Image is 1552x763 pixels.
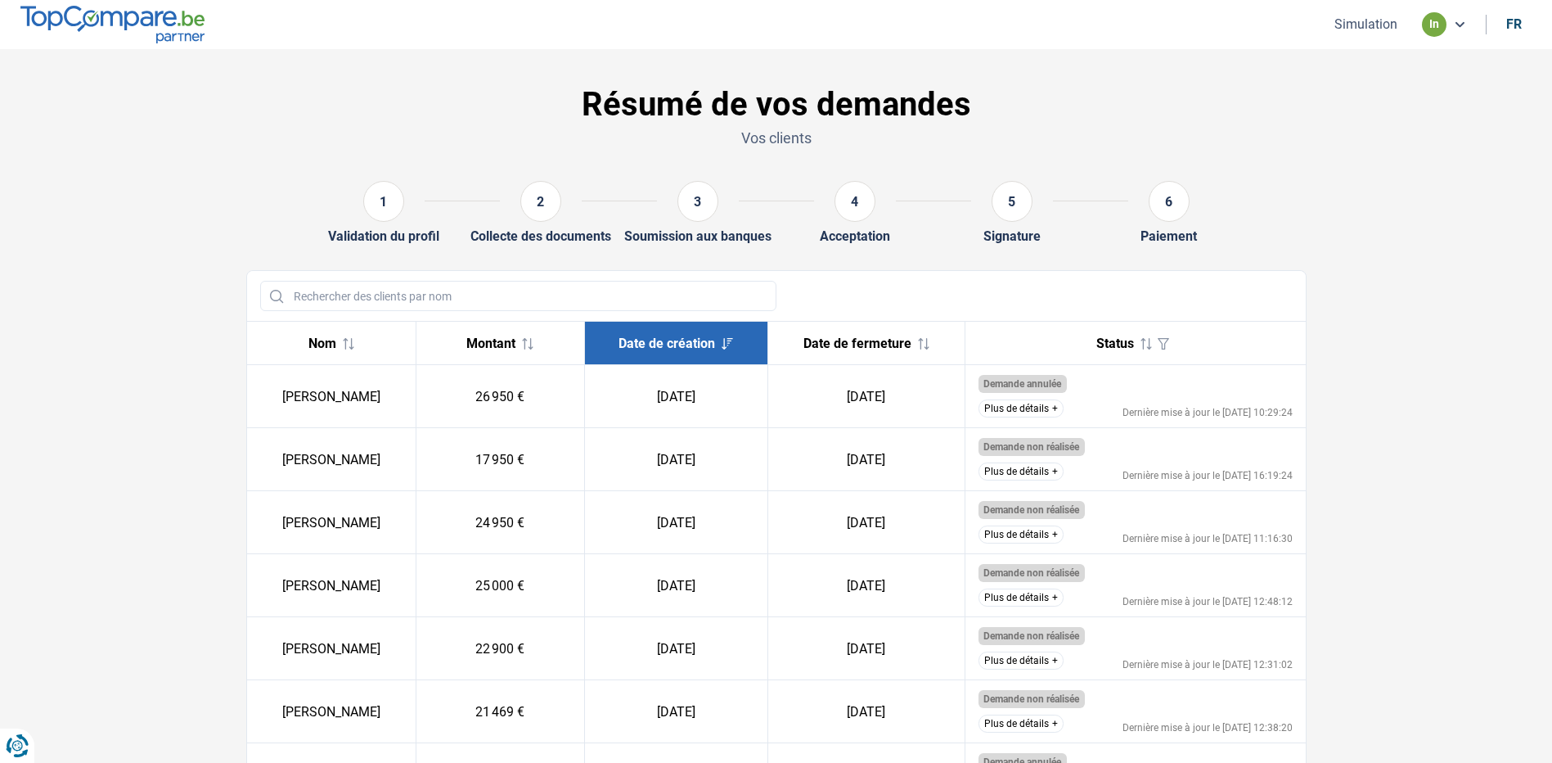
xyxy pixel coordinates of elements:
[983,504,1079,516] span: Demande non réalisée
[978,400,1064,418] button: Plus de détails
[978,463,1064,481] button: Plus de détails
[767,491,965,554] td: [DATE]
[820,228,890,244] div: Acceptation
[260,281,776,311] input: Rechercher des clients par nom
[1140,228,1197,244] div: Paiement
[983,228,1041,244] div: Signature
[978,589,1064,607] button: Plus de détails
[767,428,965,491] td: [DATE]
[520,181,561,222] div: 2
[470,228,611,244] div: Collecte des documents
[1096,336,1134,351] span: Status
[246,128,1307,148] p: Vos clients
[767,617,965,680] td: [DATE]
[624,228,772,244] div: Soumission aux banques
[983,441,1079,453] span: Demande non réalisée
[978,526,1064,544] button: Plus de détails
[585,554,767,617] td: [DATE]
[1122,660,1293,670] div: Dernière mise à jour le [DATE] 12:31:02
[978,652,1064,670] button: Plus de détails
[416,428,585,491] td: 17 950 €
[308,336,336,351] span: Nom
[585,428,767,491] td: [DATE]
[677,181,718,222] div: 3
[20,6,205,43] img: TopCompare.be
[585,365,767,428] td: [DATE]
[983,693,1079,705] span: Demande non réalisée
[247,554,416,617] td: [PERSON_NAME]
[585,491,767,554] td: [DATE]
[416,554,585,617] td: 25 000 €
[1122,471,1293,481] div: Dernière mise à jour le [DATE] 16:19:24
[1122,408,1293,418] div: Dernière mise à jour le [DATE] 10:29:24
[416,680,585,743] td: 21 469 €
[585,680,767,743] td: [DATE]
[247,491,416,554] td: [PERSON_NAME]
[585,617,767,680] td: [DATE]
[1506,16,1522,32] div: fr
[466,336,515,351] span: Montant
[767,365,965,428] td: [DATE]
[328,228,439,244] div: Validation du profil
[247,617,416,680] td: [PERSON_NAME]
[1329,16,1402,33] button: Simulation
[1122,534,1293,544] div: Dernière mise à jour le [DATE] 11:16:30
[363,181,404,222] div: 1
[1422,12,1446,37] div: in
[416,365,585,428] td: 26 950 €
[978,715,1064,733] button: Plus de détails
[416,491,585,554] td: 24 950 €
[767,554,965,617] td: [DATE]
[767,680,965,743] td: [DATE]
[247,680,416,743] td: [PERSON_NAME]
[246,85,1307,124] h1: Résumé de vos demandes
[834,181,875,222] div: 4
[983,567,1079,579] span: Demande non réalisée
[1149,181,1190,222] div: 6
[983,630,1079,642] span: Demande non réalisée
[803,336,911,351] span: Date de fermeture
[619,336,715,351] span: Date de création
[1122,723,1293,733] div: Dernière mise à jour le [DATE] 12:38:20
[247,365,416,428] td: [PERSON_NAME]
[247,428,416,491] td: [PERSON_NAME]
[992,181,1032,222] div: 5
[983,378,1061,390] span: Demande annulée
[1122,597,1293,607] div: Dernière mise à jour le [DATE] 12:48:12
[416,617,585,680] td: 22 900 €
